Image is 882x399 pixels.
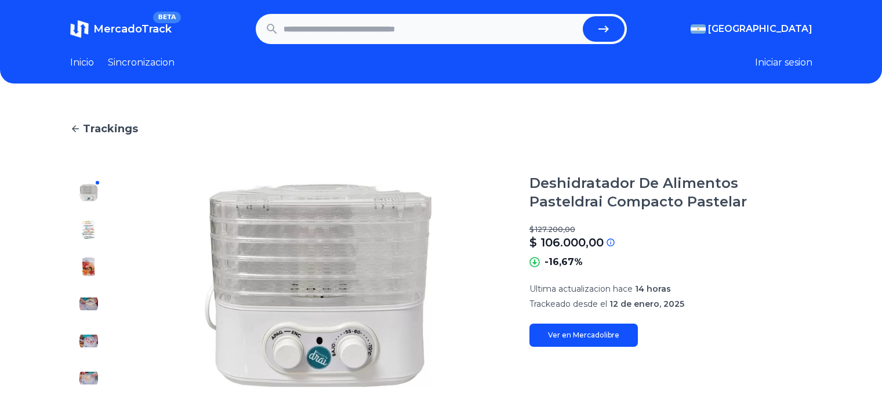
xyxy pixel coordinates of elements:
[79,332,98,350] img: Deshidratador De Alimentos Pasteldrai Compacto Pastelar
[545,255,583,269] p: -16,67%
[529,174,812,211] h1: Deshidratador De Alimentos Pasteldrai Compacto Pastelar
[529,225,812,234] p: $ 127.200,00
[708,22,812,36] span: [GEOGRAPHIC_DATA]
[79,257,98,276] img: Deshidratador De Alimentos Pasteldrai Compacto Pastelar
[83,121,138,137] span: Trackings
[70,20,89,38] img: MercadoTrack
[529,234,604,251] p: $ 106.000,00
[130,174,506,397] img: Deshidratador De Alimentos Pasteldrai Compacto Pastelar
[635,284,671,294] span: 14 horas
[691,24,706,34] img: Argentina
[79,295,98,313] img: Deshidratador De Alimentos Pasteldrai Compacto Pastelar
[70,121,812,137] a: Trackings
[529,284,633,294] span: Ultima actualizacion hace
[70,56,94,70] a: Inicio
[755,56,812,70] button: Iniciar sesion
[691,22,812,36] button: [GEOGRAPHIC_DATA]
[609,299,684,309] span: 12 de enero, 2025
[79,183,98,202] img: Deshidratador De Alimentos Pasteldrai Compacto Pastelar
[153,12,180,23] span: BETA
[529,299,607,309] span: Trackeado desde el
[79,369,98,387] img: Deshidratador De Alimentos Pasteldrai Compacto Pastelar
[79,220,98,239] img: Deshidratador De Alimentos Pasteldrai Compacto Pastelar
[70,20,172,38] a: MercadoTrackBETA
[93,23,172,35] span: MercadoTrack
[108,56,175,70] a: Sincronizacion
[529,324,638,347] a: Ver en Mercadolibre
